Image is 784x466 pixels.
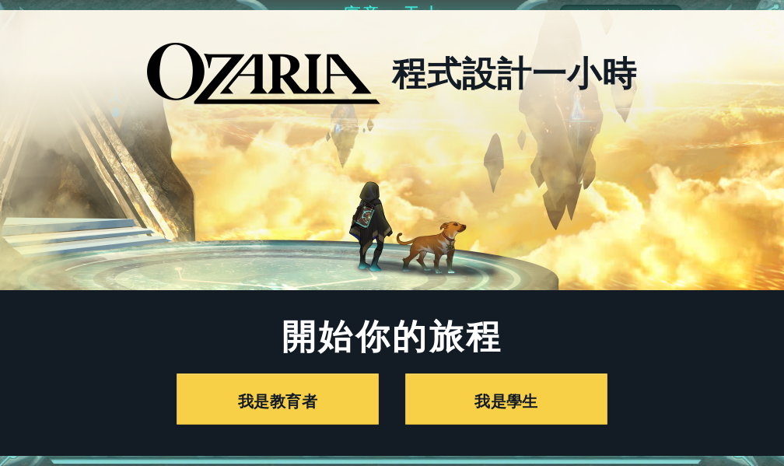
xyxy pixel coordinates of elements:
font: 開始你的旅程 [282,313,503,356]
font: 我是教育者 [238,391,317,410]
button: 我是學生 [405,373,607,425]
button: 我是教育者 [177,373,379,425]
img: blackOzariaWordmark.png [147,43,380,105]
font: 程式設計一小時 [392,54,636,94]
font: 我是學生 [474,391,538,410]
